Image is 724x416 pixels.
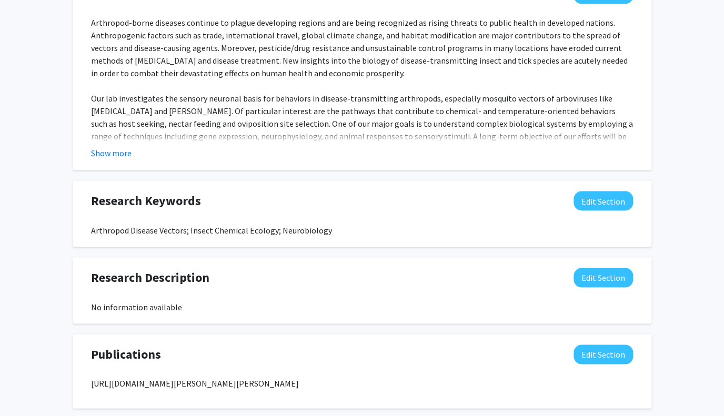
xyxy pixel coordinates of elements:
[574,268,633,287] button: Edit Research Description
[574,191,633,210] button: Edit Research Keywords
[91,344,161,363] span: Publications
[574,344,633,364] button: Edit Publications
[91,268,209,287] span: Research Description
[91,147,132,159] button: Show more
[91,191,201,210] span: Research Keywords
[91,224,633,236] div: Arthropod Disease Vectors; Insect Chemical Ecology; Neurobiology
[91,16,633,168] div: Arthropod-borne diseases continue to plague developing regions and are being recognized as rising...
[91,300,633,313] div: No information available
[91,377,633,389] p: [URL][DOMAIN_NAME][PERSON_NAME][PERSON_NAME]
[8,369,45,408] iframe: Chat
